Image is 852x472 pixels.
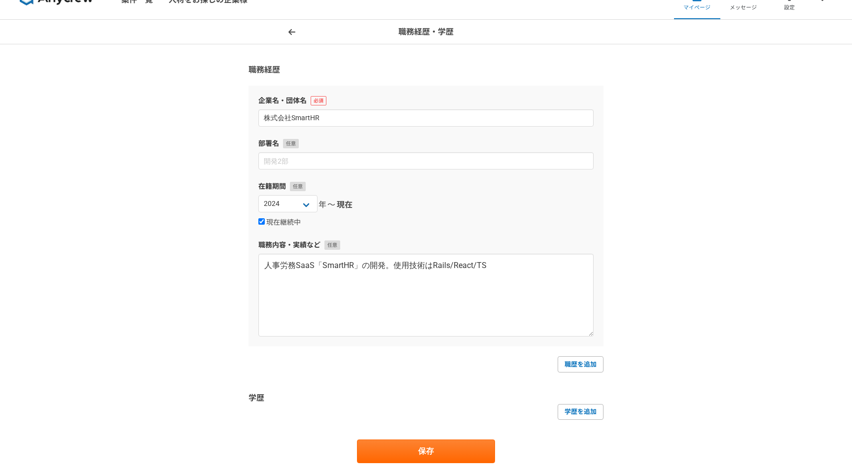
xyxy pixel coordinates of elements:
span: メッセージ [730,4,757,12]
a: 職歴を追加 [558,356,603,372]
input: 開発2部 [258,152,594,169]
h3: 職務経歴 [248,64,603,76]
span: 年〜 [319,199,336,211]
h3: 学歴 [248,392,603,404]
input: 現在継続中 [258,218,265,225]
span: マイページ [683,4,710,12]
label: 職務内容・実績など [258,240,594,250]
label: 部署名 [258,138,594,149]
a: 学歴を追加 [558,404,603,420]
label: 在籍期間 [258,181,594,192]
label: 企業名・団体名 [258,96,594,106]
input: エニィクルー株式会社 [258,109,594,127]
label: 現在継続中 [258,218,301,227]
h1: 職務経歴・学歴 [398,26,454,38]
button: 保存 [357,439,495,463]
span: 設定 [784,4,795,12]
span: 現在 [337,199,353,211]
